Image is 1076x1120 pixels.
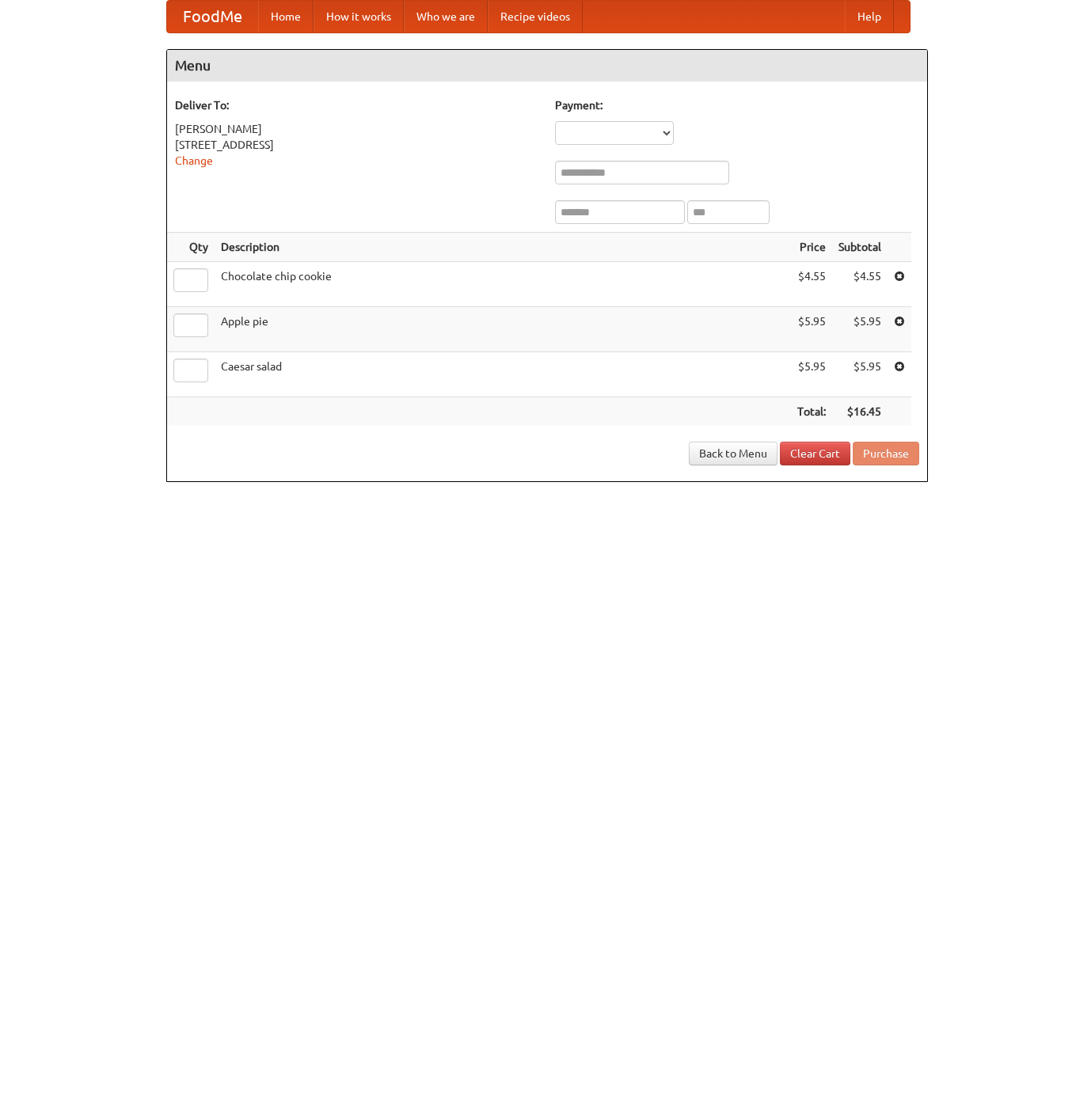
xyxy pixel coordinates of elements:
[404,1,488,32] a: Who we are
[175,154,213,167] a: Change
[215,233,791,262] th: Description
[791,262,832,307] td: $4.55
[215,307,791,352] td: Apple pie
[845,1,894,32] a: Help
[175,121,539,137] div: [PERSON_NAME]
[555,97,919,113] h5: Payment:
[832,397,888,427] th: $16.45
[791,233,832,262] th: Price
[791,352,832,397] td: $5.95
[167,1,258,32] a: FoodMe
[215,352,791,397] td: Caesar salad
[167,233,215,262] th: Qty
[488,1,583,32] a: Recipe videos
[167,50,927,82] h4: Menu
[175,137,539,153] div: [STREET_ADDRESS]
[258,1,314,32] a: Home
[791,397,832,427] th: Total:
[832,262,888,307] td: $4.55
[314,1,404,32] a: How it works
[832,307,888,352] td: $5.95
[689,442,778,465] a: Back to Menu
[215,262,791,307] td: Chocolate chip cookie
[832,233,888,262] th: Subtotal
[853,442,919,465] button: Purchase
[780,442,850,465] a: Clear Cart
[175,97,539,113] h5: Deliver To:
[791,307,832,352] td: $5.95
[832,352,888,397] td: $5.95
